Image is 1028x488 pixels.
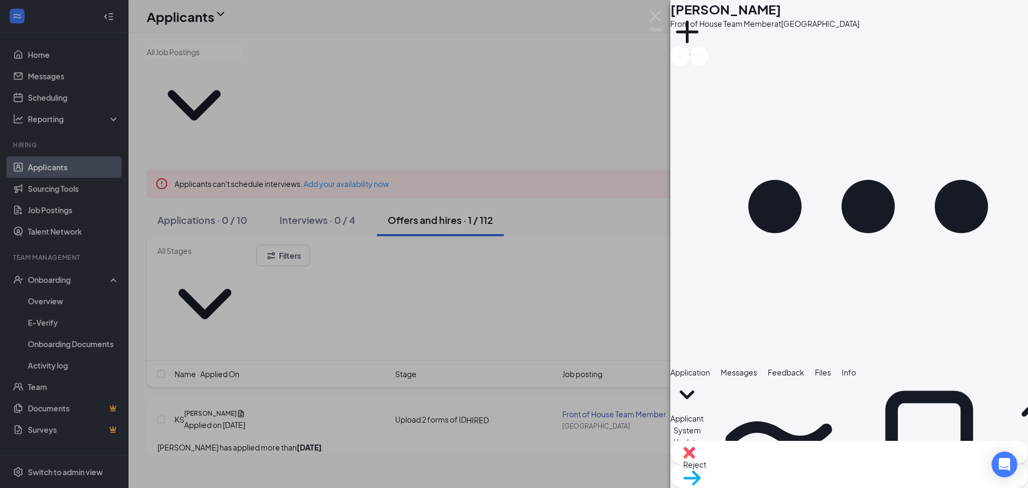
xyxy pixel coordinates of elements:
span: Reject [683,459,1015,470]
button: ArrowLeftNew [670,47,690,66]
div: Front of House Team Member at [GEOGRAPHIC_DATA] [670,18,859,29]
span: Files [815,367,831,377]
button: PlusAdd a tag [670,15,704,61]
svg: ArrowLeftNew [679,55,681,57]
span: Applicant System Update (1) [670,414,704,459]
span: Feedback [768,367,804,377]
svg: Ellipses [708,47,1028,366]
span: Application [670,367,710,377]
button: SmallChevronDownApplicant System Update (1) [670,378,704,460]
svg: Plus [670,15,704,49]
svg: ArrowRight [698,55,700,57]
span: Messages [721,367,757,377]
svg: SmallChevronDown [670,378,704,412]
div: Open Intercom Messenger [992,452,1017,477]
span: Info [842,367,856,377]
button: ArrowRight [690,47,709,66]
